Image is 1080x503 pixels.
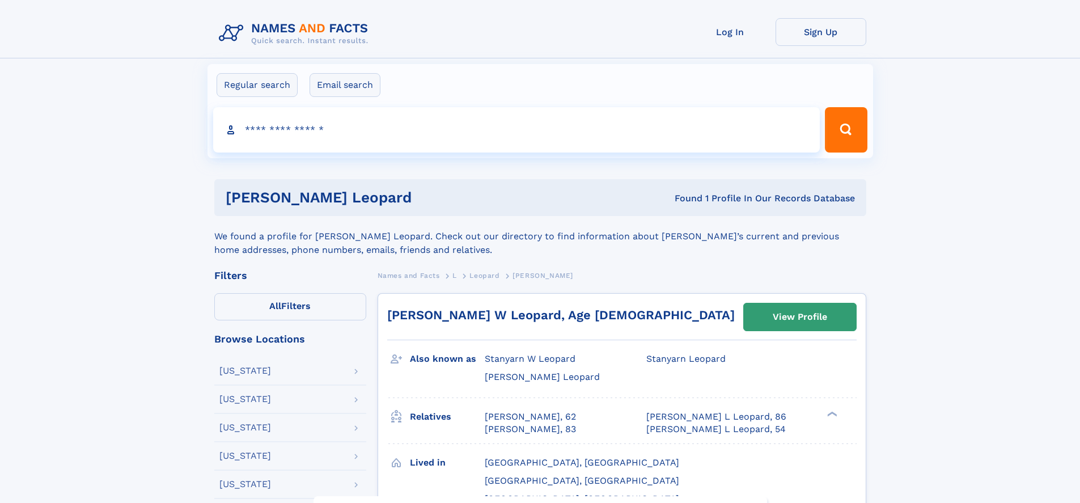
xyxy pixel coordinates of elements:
div: We found a profile for [PERSON_NAME] Leopard. Check out our directory to find information about [... [214,216,866,257]
label: Filters [214,293,366,320]
div: [US_STATE] [219,480,271,489]
h3: Relatives [410,407,485,426]
span: [PERSON_NAME] [513,272,573,280]
a: View Profile [744,303,856,331]
h3: Lived in [410,453,485,472]
a: Log In [685,18,776,46]
a: Sign Up [776,18,866,46]
img: Logo Names and Facts [214,18,378,49]
div: [US_STATE] [219,395,271,404]
span: [GEOGRAPHIC_DATA], [GEOGRAPHIC_DATA] [485,475,679,486]
a: [PERSON_NAME] W Leopard, Age [DEMOGRAPHIC_DATA] [387,308,735,322]
span: All [269,301,281,311]
input: search input [213,107,820,153]
div: Found 1 Profile In Our Records Database [543,192,855,205]
div: [US_STATE] [219,366,271,375]
a: L [452,268,457,282]
h3: Also known as [410,349,485,369]
div: Filters [214,270,366,281]
div: [US_STATE] [219,423,271,432]
a: Names and Facts [378,268,440,282]
span: [PERSON_NAME] Leopard [485,371,600,382]
span: Stanyarn W Leopard [485,353,575,364]
div: Browse Locations [214,334,366,344]
label: Email search [310,73,380,97]
label: Regular search [217,73,298,97]
a: Leopard [469,268,499,282]
a: [PERSON_NAME], 62 [485,411,576,423]
a: [PERSON_NAME], 83 [485,423,576,436]
span: L [452,272,457,280]
div: [US_STATE] [219,451,271,460]
a: [PERSON_NAME] L Leopard, 54 [646,423,786,436]
span: Leopard [469,272,499,280]
h1: [PERSON_NAME] leopard [226,191,543,205]
a: [PERSON_NAME] L Leopard, 86 [646,411,786,423]
button: Search Button [825,107,867,153]
span: [GEOGRAPHIC_DATA], [GEOGRAPHIC_DATA] [485,457,679,468]
div: View Profile [773,304,827,330]
div: ❯ [824,410,838,417]
span: Stanyarn Leopard [646,353,726,364]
